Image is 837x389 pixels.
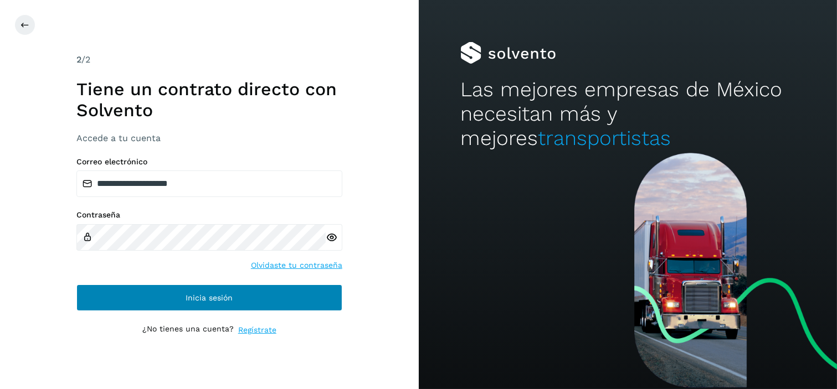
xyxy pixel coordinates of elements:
[238,324,276,336] a: Regístrate
[76,53,342,66] div: /2
[76,133,342,143] h3: Accede a tu cuenta
[538,126,671,150] span: transportistas
[460,77,795,151] h2: Las mejores empresas de México necesitan más y mejores
[76,79,342,121] h1: Tiene un contrato directo con Solvento
[251,260,342,271] a: Olvidaste tu contraseña
[186,294,233,302] span: Inicia sesión
[76,284,342,311] button: Inicia sesión
[142,324,234,336] p: ¿No tienes una cuenta?
[76,157,342,167] label: Correo electrónico
[76,54,81,65] span: 2
[76,210,342,220] label: Contraseña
